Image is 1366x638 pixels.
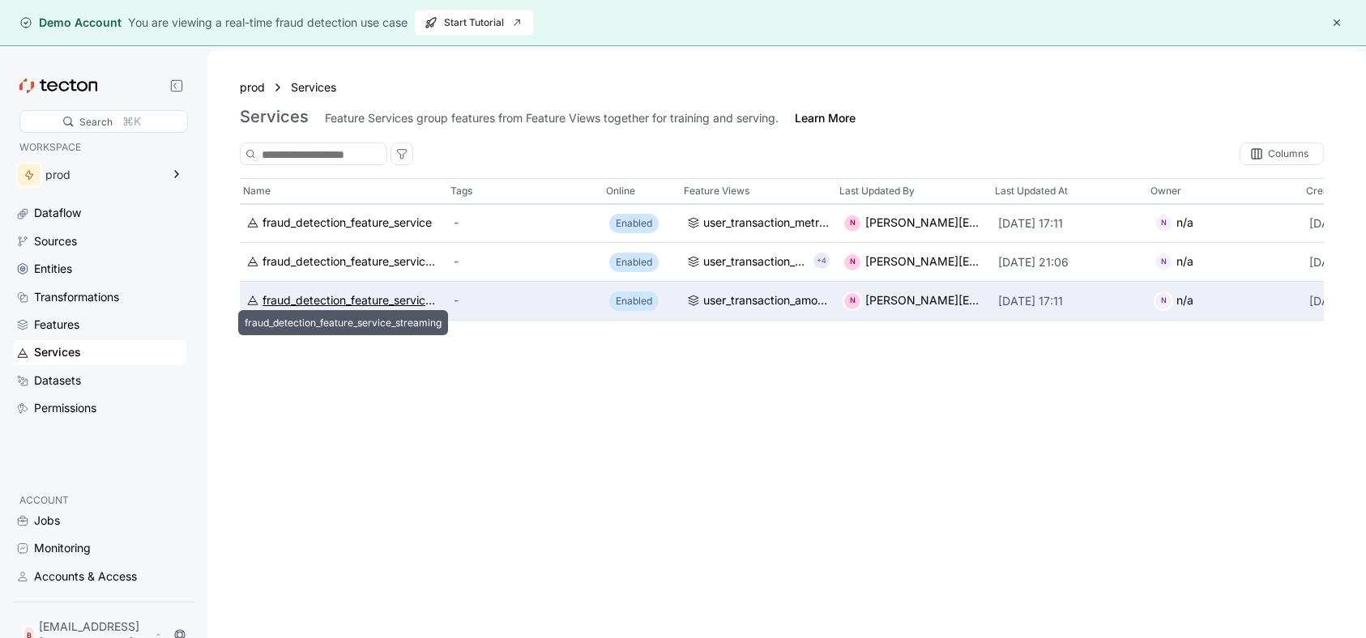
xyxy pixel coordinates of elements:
p: Tags [450,183,472,199]
p: Owner [1150,183,1181,199]
a: Entities [13,257,186,281]
div: Transformations [34,288,119,306]
div: Jobs [34,512,60,530]
div: - [454,253,596,271]
div: fraud_detection_feature_service_streaming [263,292,441,310]
a: Dataflow [13,201,186,225]
p: Last Updated At [995,183,1068,199]
p: +4 [817,253,826,270]
div: Monitoring [34,539,91,557]
div: fraud_detection_feature_service:v2 [263,253,441,271]
div: ⌘K [122,113,141,130]
div: Features [34,316,79,334]
a: Monitoring [13,536,186,560]
div: Accounts & Access [34,568,137,585]
div: Feature Services group features from Feature Views together for training and serving. [325,110,779,126]
a: prod [240,79,265,96]
div: Sources [34,232,77,250]
div: user_transaction_amount_totals [703,292,830,310]
div: Datasets [34,372,81,389]
div: user_transaction_metrics [703,215,830,232]
a: Transformations [13,285,186,309]
a: user_transaction_metrics [687,215,830,232]
p: WORKSPACE [19,139,180,155]
a: Services [291,79,348,96]
div: user_transaction_amount_totals [703,253,807,271]
p: Enabled [616,215,652,232]
div: - [454,215,596,232]
p: Feature Views [684,183,749,199]
div: Search [79,114,113,130]
a: fraud_detection_feature_service [246,215,441,232]
div: - [454,292,596,310]
p: Enabled [616,254,652,270]
a: user_transaction_amount_totals [687,292,830,310]
div: You are viewing a real-time fraud detection use case [128,14,408,32]
div: Services [34,343,81,361]
a: Sources [13,229,186,253]
div: Demo Account [19,15,122,31]
p: [DATE] 17:11 [998,215,1141,232]
p: Created At [1306,183,1355,199]
p: ACCOUNT [19,492,180,508]
a: fraud_detection_feature_service:v2 [246,253,441,271]
p: Enabled [616,293,652,309]
span: Start Tutorial [425,11,523,35]
p: [DATE] 21:06 [998,254,1141,270]
a: Datasets [13,368,186,393]
p: Name [243,183,271,199]
a: Learn More [795,110,856,126]
p: [DATE] 17:11 [998,293,1141,309]
p: Online [606,183,635,199]
a: user_transaction_amount_totals [687,253,807,271]
div: prod [45,169,160,181]
div: Search⌘K [19,110,188,133]
a: Services [13,340,186,364]
a: fraud_detection_feature_service_streaming [246,292,441,310]
div: Columns [1240,142,1324,165]
a: Accounts & Access [13,564,186,589]
div: fraud_detection_feature_service [263,215,432,232]
a: Jobs [13,508,186,533]
div: Entities [34,260,72,278]
p: Last Updated By [839,183,915,199]
div: Dataflow [34,204,81,222]
h3: Services [240,107,309,126]
div: Columns [1268,149,1308,159]
a: Permissions [13,396,186,420]
button: Start Tutorial [414,10,534,36]
div: Permissions [34,399,96,417]
a: Features [13,313,186,337]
